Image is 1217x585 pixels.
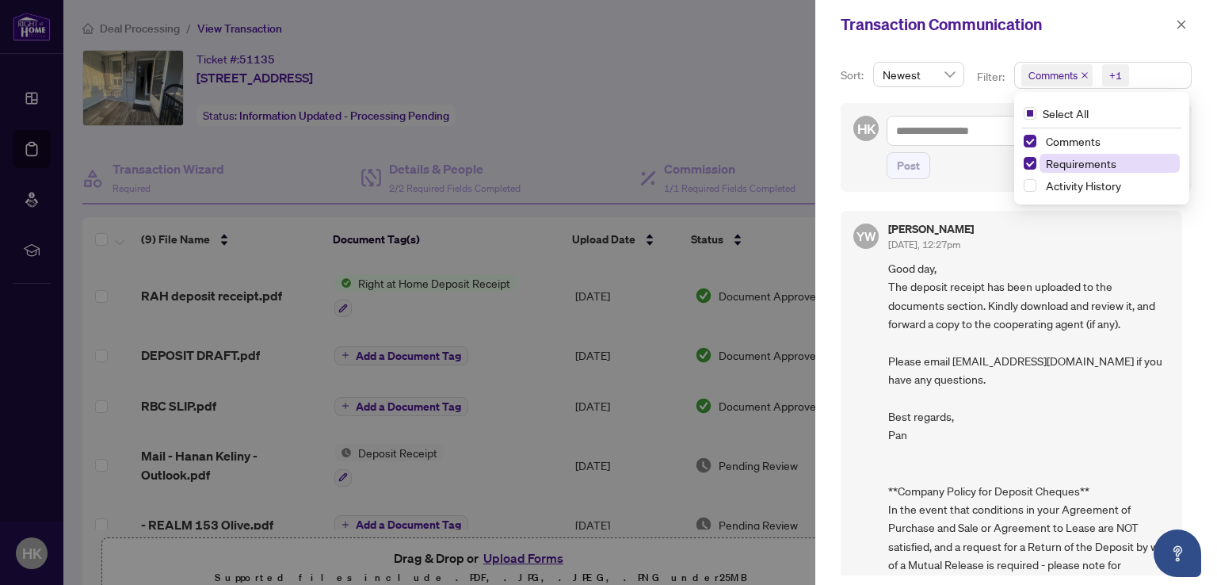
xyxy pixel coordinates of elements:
span: HK [856,118,876,140]
span: Select Requirements [1024,157,1036,170]
span: Comments [1021,64,1093,86]
span: Comments [1046,134,1101,148]
span: Activity History [1040,176,1180,195]
span: Requirements [1046,156,1116,170]
span: Newest [883,63,955,86]
span: close [1176,19,1187,30]
span: Requirements [1040,154,1180,173]
span: Comments [1028,67,1078,83]
button: Open asap [1154,530,1201,577]
span: Comments [1040,132,1180,151]
span: Select Activity History [1024,179,1036,192]
h5: [PERSON_NAME] [888,224,974,235]
div: Transaction Communication [841,13,1171,36]
p: Filter: [977,68,1007,86]
div: +1 [1109,67,1122,83]
span: Select Comments [1024,135,1036,147]
span: Activity History [1046,178,1121,193]
p: Sort: [841,67,867,84]
button: Post [887,152,930,179]
span: close [1081,71,1089,79]
span: Select All [1036,105,1095,122]
span: [DATE], 12:27pm [888,239,960,250]
span: YW [856,227,876,246]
